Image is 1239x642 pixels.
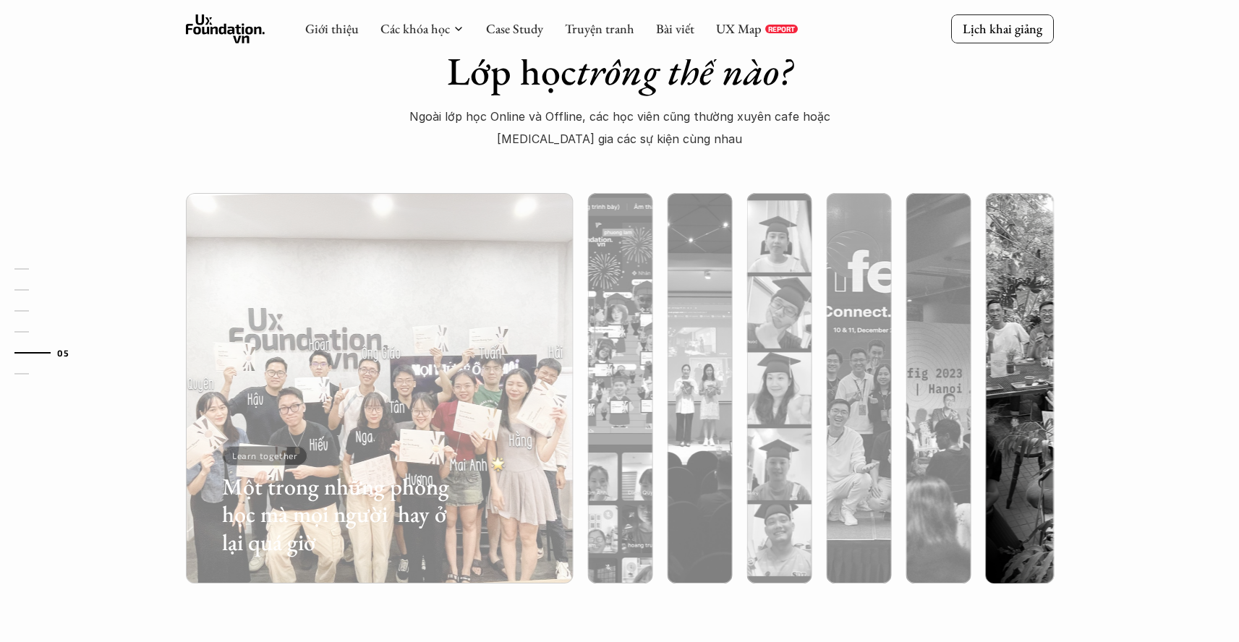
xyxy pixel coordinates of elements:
a: 05 [14,344,83,361]
a: UX Map [716,20,762,37]
em: trông thế nào? [576,46,792,96]
a: Lịch khai giảng [951,14,1054,43]
p: Ngoài lớp học Online và Offline, các học viên cũng thường xuyên cafe hoặc [MEDICAL_DATA] gia các ... [400,106,840,150]
a: Các khóa học [380,20,450,37]
p: Lịch khai giảng [963,20,1042,37]
a: Bài viết [656,20,694,37]
a: Giới thiệu [305,20,359,37]
a: Case Study [486,20,543,37]
p: REPORT [768,25,795,33]
h1: Lớp học [367,48,872,95]
a: Truyện tranh [565,20,634,37]
p: Learn together [231,451,297,461]
strong: 05 [57,347,69,357]
h3: Một trong những phòng học mà mọi người hay ở lại quá giờ [221,473,454,556]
